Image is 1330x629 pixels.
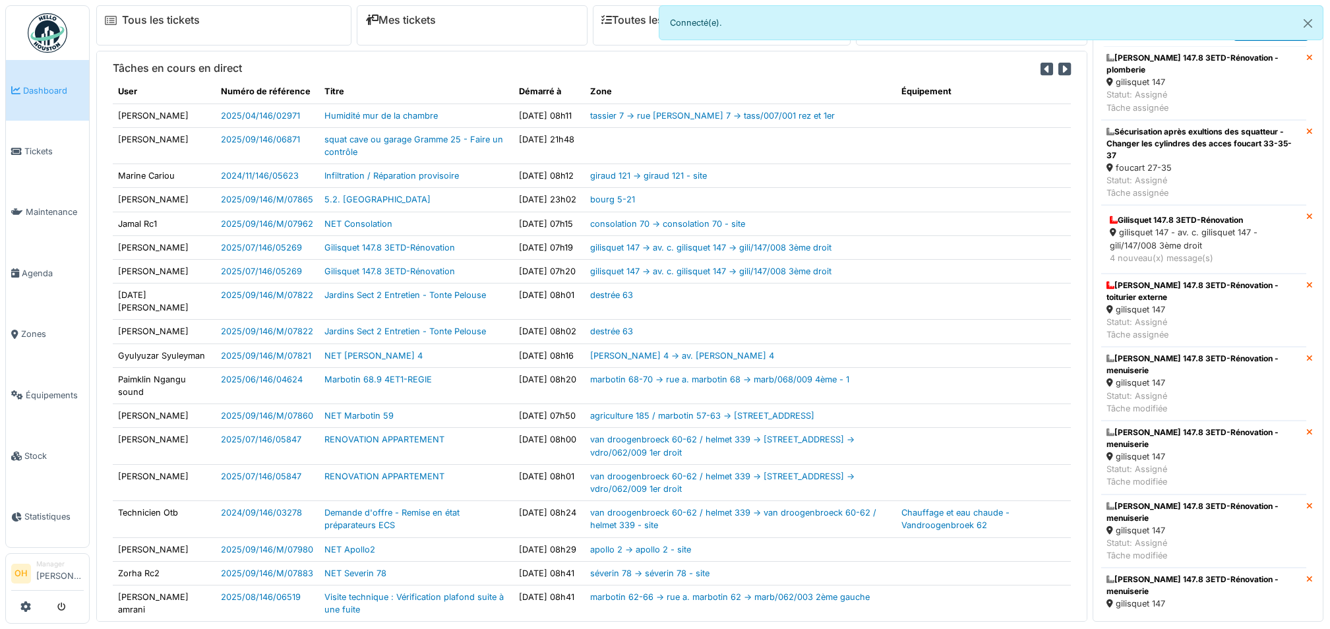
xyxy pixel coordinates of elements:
a: Jardins Sect 2 Entretien - Tonte Pelouse [324,290,486,300]
span: Équipements [26,389,84,402]
td: [DATE] 23h02 [514,188,585,212]
a: marbotin 62-66 -> rue a. marbotin 62 -> marb/062/003 2ème gauche [590,592,870,602]
a: bourg 5-21 [590,195,635,204]
a: 5.2. [GEOGRAPHIC_DATA] [324,195,431,204]
td: Technicien Otb [113,501,216,537]
div: foucart 27-35 [1106,162,1301,174]
a: Gilisquet 147.8 3ETD-Rénovation [324,266,455,276]
td: [DATE] 08h41 [514,561,585,585]
th: Zone [585,80,896,104]
img: Badge_color-CXgf-gQk.svg [28,13,67,53]
a: séverin 78 -> séverin 78 - site [590,568,710,578]
td: [PERSON_NAME] [113,104,216,127]
a: [PERSON_NAME] 4 -> av. [PERSON_NAME] 4 [590,351,774,361]
span: Dashboard [23,84,84,97]
li: [PERSON_NAME] [36,559,84,587]
div: gilisquet 147 [1106,303,1301,316]
a: 2024/11/146/05623 [221,171,299,181]
a: [PERSON_NAME] 147.8 3ETD-Rénovation - menuiserie gilisquet 147 Statut: AssignéTâche modifiée [1101,494,1306,568]
td: [DATE] 08h00 [514,428,585,464]
div: Manager [36,559,84,569]
a: 2025/07/146/05269 [221,266,302,276]
a: Zones [6,304,89,365]
a: Dashboard [6,60,89,121]
td: [DATE] 08h01 [514,464,585,500]
td: [DATE] 21h48 [514,127,585,164]
td: [PERSON_NAME] amrani [113,585,216,621]
td: [DATE] 08h16 [514,344,585,367]
div: gilisquet 147 [1106,376,1301,389]
td: [DATE][PERSON_NAME] [113,284,216,320]
a: [PERSON_NAME] 147.8 3ETD-Rénovation - menuiserie gilisquet 147 Statut: AssignéTâche modifiée [1101,421,1306,494]
a: van droogenbroeck 60-62 / helmet 339 -> van droogenbroeck 60-62 / helmet 339 - site [590,508,876,530]
a: 2025/09/146/M/07860 [221,411,313,421]
td: [PERSON_NAME] [113,537,216,561]
button: Close [1293,6,1323,41]
a: giraud 121 -> giraud 121 - site [590,171,707,181]
td: [PERSON_NAME] [113,235,216,259]
span: Statistiques [24,510,84,523]
a: Toutes les tâches [601,14,700,26]
a: Mes tickets [365,14,436,26]
td: [DATE] 07h15 [514,212,585,235]
div: Statut: Assigné Tâche assignée [1106,174,1301,199]
a: NET Apollo2 [324,545,375,554]
a: 2025/04/146/02971 [221,111,300,121]
td: [DATE] 07h19 [514,235,585,259]
div: [PERSON_NAME] 147.8 3ETD-Rénovation - menuiserie [1106,574,1301,597]
td: [PERSON_NAME] [113,320,216,344]
a: 2025/08/146/06519 [221,592,301,602]
div: gilisquet 147 - av. c. gilisquet 147 - gili/147/008 3ème droit [1110,226,1298,251]
td: [DATE] 08h02 [514,320,585,344]
a: 2025/09/146/M/07822 [221,290,313,300]
a: 2025/06/146/04624 [221,374,303,384]
a: Gilisquet 147.8 3ETD-Rénovation [324,243,455,253]
td: [DATE] 08h12 [514,164,585,188]
td: [PERSON_NAME] [113,464,216,500]
a: 2025/09/146/M/07821 [221,351,311,361]
td: [DATE] 08h41 [514,585,585,621]
a: 2025/09/146/M/07822 [221,326,313,336]
a: Visite technique : Vérification plafond suite à une fuite [324,592,504,614]
a: Infiltration / Réparation provisoire [324,171,459,181]
div: gilisquet 147 [1106,76,1301,88]
a: [PERSON_NAME] 147.8 3ETD-Rénovation - toiturier externe gilisquet 147 Statut: AssignéTâche assignée [1101,274,1306,347]
div: [PERSON_NAME] 147.8 3ETD-Rénovation - menuiserie [1106,500,1301,524]
a: agriculture 185 / marbotin 57-63 -> [STREET_ADDRESS] [590,411,814,421]
a: NET Severin 78 [324,568,386,578]
a: squat cave ou garage Gramme 25 - Faire un contrôle [324,135,503,157]
th: Titre [319,80,514,104]
a: 2025/09/146/M/07962 [221,219,313,229]
a: destrée 63 [590,290,633,300]
a: van droogenbroeck 60-62 / helmet 339 -> [STREET_ADDRESS] -> vdro/062/009 1er droit [590,471,855,494]
span: Zones [21,328,84,340]
td: Jamal Rc1 [113,212,216,235]
a: consolation 70 -> consolation 70 - site [590,219,745,229]
div: [PERSON_NAME] 147.8 3ETD-Rénovation - toiturier externe [1106,280,1301,303]
a: Maintenance [6,182,89,243]
div: Statut: Assigné Tâche assignée [1106,316,1301,341]
h6: Tâches en cours en direct [113,62,242,75]
td: [PERSON_NAME] [113,428,216,464]
a: NET Marbotin 59 [324,411,394,421]
td: [DATE] 07h50 [514,404,585,428]
a: Gilisquet 147.8 3ETD-Rénovation gilisquet 147 - av. c. gilisquet 147 - gili/147/008 3ème droit 4 ... [1101,205,1306,274]
a: apollo 2 -> apollo 2 - site [590,545,691,554]
a: Stock [6,425,89,486]
a: Tickets [6,121,89,181]
td: [DATE] 08h20 [514,367,585,404]
td: [DATE] 08h01 [514,284,585,320]
a: OH Manager[PERSON_NAME] [11,559,84,591]
a: Équipements [6,365,89,425]
td: Paimklin Ngangu sound [113,367,216,404]
div: Gilisquet 147.8 3ETD-Rénovation [1110,214,1298,226]
a: Jardins Sect 2 Entretien - Tonte Pelouse [324,326,486,336]
a: 2025/09/146/M/07865 [221,195,313,204]
span: Agenda [22,267,84,280]
td: [PERSON_NAME] [113,404,216,428]
td: Marine Cariou [113,164,216,188]
a: tassier 7 -> rue [PERSON_NAME] 7 -> tass/007/001 rez et 1er [590,111,835,121]
td: Gyulyuzar Syuleyman [113,344,216,367]
td: [DATE] 08h24 [514,501,585,537]
a: 2025/07/146/05269 [221,243,302,253]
